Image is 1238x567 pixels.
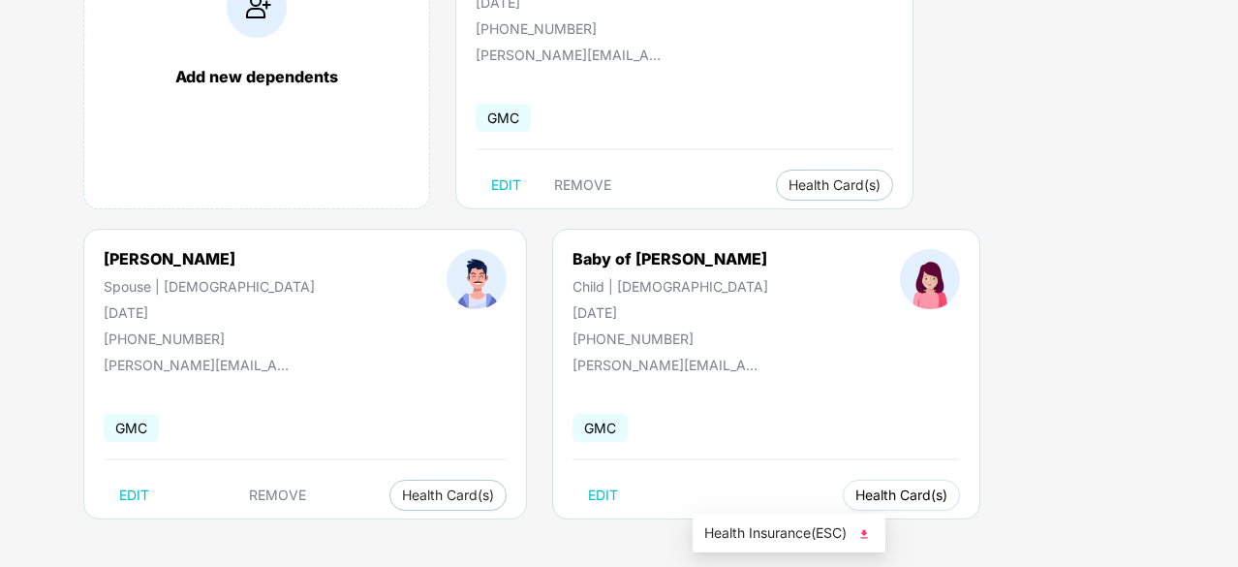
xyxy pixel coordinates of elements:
[854,524,874,544] img: svg+xml;base64,PHN2ZyB4bWxucz0iaHR0cDovL3d3dy53My5vcmcvMjAwMC9zdmciIHhtbG5zOnhsaW5rPSJodHRwOi8vd3...
[776,170,893,201] button: Health Card(s)
[476,170,537,201] button: EDIT
[573,278,768,295] div: Child | [DEMOGRAPHIC_DATA]
[104,331,315,347] div: [PHONE_NUMBER]
[573,331,768,347] div: [PHONE_NUMBER]
[573,414,628,442] span: GMC
[389,480,507,511] button: Health Card(s)
[104,480,165,511] button: EDIT
[476,104,531,132] span: GMC
[476,47,669,63] div: [PERSON_NAME][EMAIL_ADDRESS][DOMAIN_NAME]
[104,304,315,321] div: [DATE]
[855,490,947,500] span: Health Card(s)
[539,170,627,201] button: REMOVE
[104,414,159,442] span: GMC
[573,249,768,268] div: Baby of [PERSON_NAME]
[789,180,881,190] span: Health Card(s)
[104,67,410,86] div: Add new dependents
[233,480,322,511] button: REMOVE
[402,490,494,500] span: Health Card(s)
[104,249,315,268] div: [PERSON_NAME]
[588,488,618,503] span: EDIT
[249,488,306,503] span: REMOVE
[104,357,297,373] div: [PERSON_NAME][EMAIL_ADDRESS][DOMAIN_NAME]
[573,357,766,373] div: [PERSON_NAME][EMAIL_ADDRESS][DOMAIN_NAME]
[491,177,521,193] span: EDIT
[900,249,960,309] img: profileImage
[104,278,315,295] div: Spouse | [DEMOGRAPHIC_DATA]
[573,480,634,511] button: EDIT
[554,177,611,193] span: REMOVE
[573,304,768,321] div: [DATE]
[843,480,960,511] button: Health Card(s)
[119,488,149,503] span: EDIT
[476,20,701,37] div: [PHONE_NUMBER]
[704,522,874,544] span: Health Insurance(ESC)
[447,249,507,309] img: profileImage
